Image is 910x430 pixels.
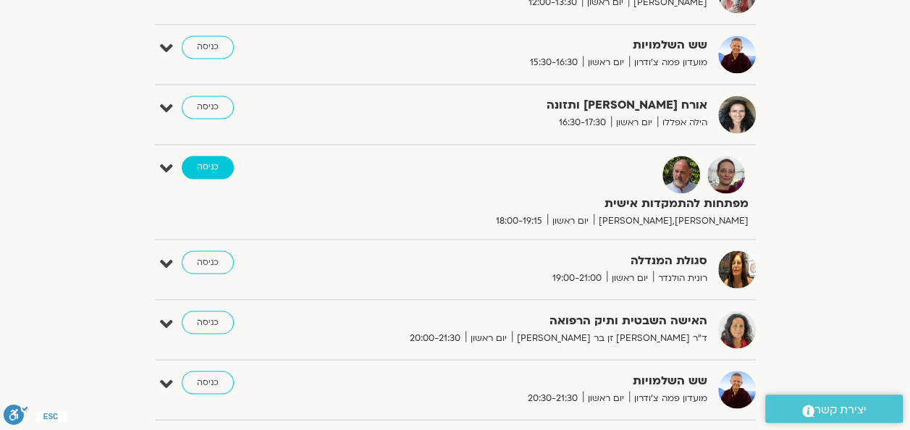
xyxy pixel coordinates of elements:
[353,250,707,270] strong: סגולת המנדלה
[394,193,749,213] strong: מפתחות להתמקדות אישית
[182,311,234,334] a: כניסה
[525,55,583,70] span: 15:30-16:30
[547,270,607,285] span: 19:00-21:00
[182,371,234,394] a: כניסה
[182,35,234,59] a: כניסה
[554,115,611,130] span: 16:30-17:30
[814,400,867,420] span: יצירת קשר
[629,390,707,405] span: מועדון פמה צ'ודרון
[182,250,234,274] a: כניסה
[405,330,465,345] span: 20:00-21:30
[657,115,707,130] span: הילה אפללו
[607,270,653,285] span: יום ראשון
[491,213,547,228] span: 18:00-19:15
[523,390,583,405] span: 20:30-21:30
[594,213,749,228] span: [PERSON_NAME],[PERSON_NAME]
[353,371,707,390] strong: שש השלמויות
[653,270,707,285] span: רונית הולנדר
[583,55,629,70] span: יום ראשון
[353,96,707,115] strong: אורח [PERSON_NAME] ותזונה
[547,213,594,228] span: יום ראשון
[583,390,629,405] span: יום ראשון
[353,35,707,55] strong: שש השלמויות
[629,55,707,70] span: מועדון פמה צ'ודרון
[512,330,707,345] span: ד״ר [PERSON_NAME] זן בר [PERSON_NAME]
[182,156,234,179] a: כניסה
[182,96,234,119] a: כניסה
[465,330,512,345] span: יום ראשון
[353,311,707,330] strong: האישה השבטית ותיק הרפואה
[765,395,903,423] a: יצירת קשר
[611,115,657,130] span: יום ראשון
